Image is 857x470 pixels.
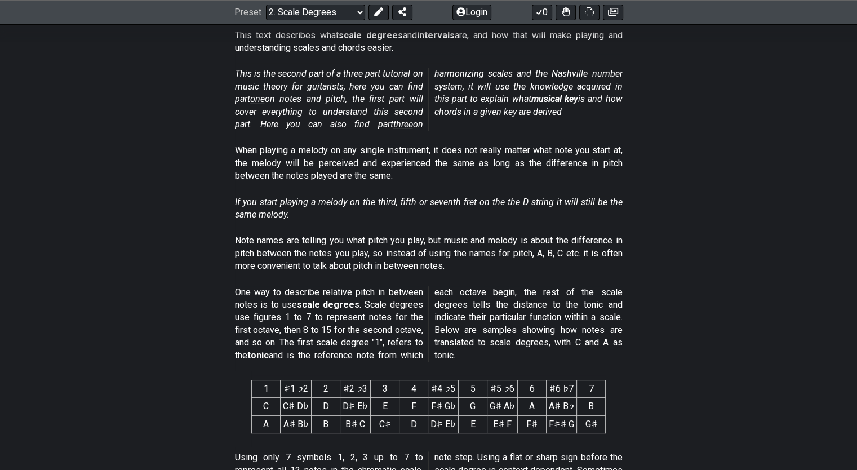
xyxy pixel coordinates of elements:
[312,398,340,415] td: D
[368,5,389,20] button: Edit Preset
[579,5,600,20] button: Print
[234,7,261,18] span: Preset
[487,415,518,433] td: E♯ F
[393,119,413,130] span: three
[518,398,547,415] td: A
[235,144,623,182] p: When playing a melody on any single instrument, it does not really matter what note you start at,...
[340,380,371,398] th: ♯2 ♭3
[252,415,281,433] td: A
[452,5,491,20] button: Login
[459,380,487,398] th: 5
[399,398,428,415] td: F
[459,398,487,415] td: G
[577,380,606,398] th: 7
[428,398,459,415] td: F♯ G♭
[577,415,606,433] td: G♯
[603,5,623,20] button: Create image
[312,415,340,433] td: B
[547,398,577,415] td: A♯ B♭
[281,380,312,398] th: ♯1 ♭2
[235,68,623,130] em: This is the second part of a three part tutorial on music theory for guitarists, here you can fin...
[371,398,399,415] td: E
[547,380,577,398] th: ♯6 ♭7
[547,415,577,433] td: F♯♯ G
[252,380,281,398] th: 1
[235,197,623,220] em: If you start playing a melody on the third, fifth or seventh fret on the the D string it will sti...
[399,380,428,398] th: 4
[297,299,360,310] strong: scale degrees
[371,415,399,433] td: C♯
[417,30,455,41] strong: intervals
[487,398,518,415] td: G♯ A♭
[459,415,487,433] td: E
[371,380,399,398] th: 3
[235,286,623,362] p: One way to describe relative pitch in between notes is to use . Scale degrees use figures 1 to 7 ...
[235,234,623,272] p: Note names are telling you what pitch you play, but music and melody is about the difference in p...
[340,415,371,433] td: B♯ C
[487,380,518,398] th: ♯5 ♭6
[518,380,547,398] th: 6
[252,398,281,415] td: C
[577,398,606,415] td: B
[428,415,459,433] td: D♯ E♭
[399,415,428,433] td: D
[556,5,576,20] button: Toggle Dexterity for all fretkits
[518,415,547,433] td: F♯
[340,398,371,415] td: D♯ E♭
[428,380,459,398] th: ♯4 ♭5
[531,94,578,104] strong: musical key
[266,5,365,20] select: Preset
[312,380,340,398] th: 2
[532,5,552,20] button: 0
[392,5,412,20] button: Share Preset
[281,415,312,433] td: A♯ B♭
[339,30,403,41] strong: scale degrees
[247,350,269,361] strong: tonic
[235,29,623,55] p: This text describes what and are, and how that will make playing and understanding scales and cho...
[250,94,265,104] span: one
[281,398,312,415] td: C♯ D♭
